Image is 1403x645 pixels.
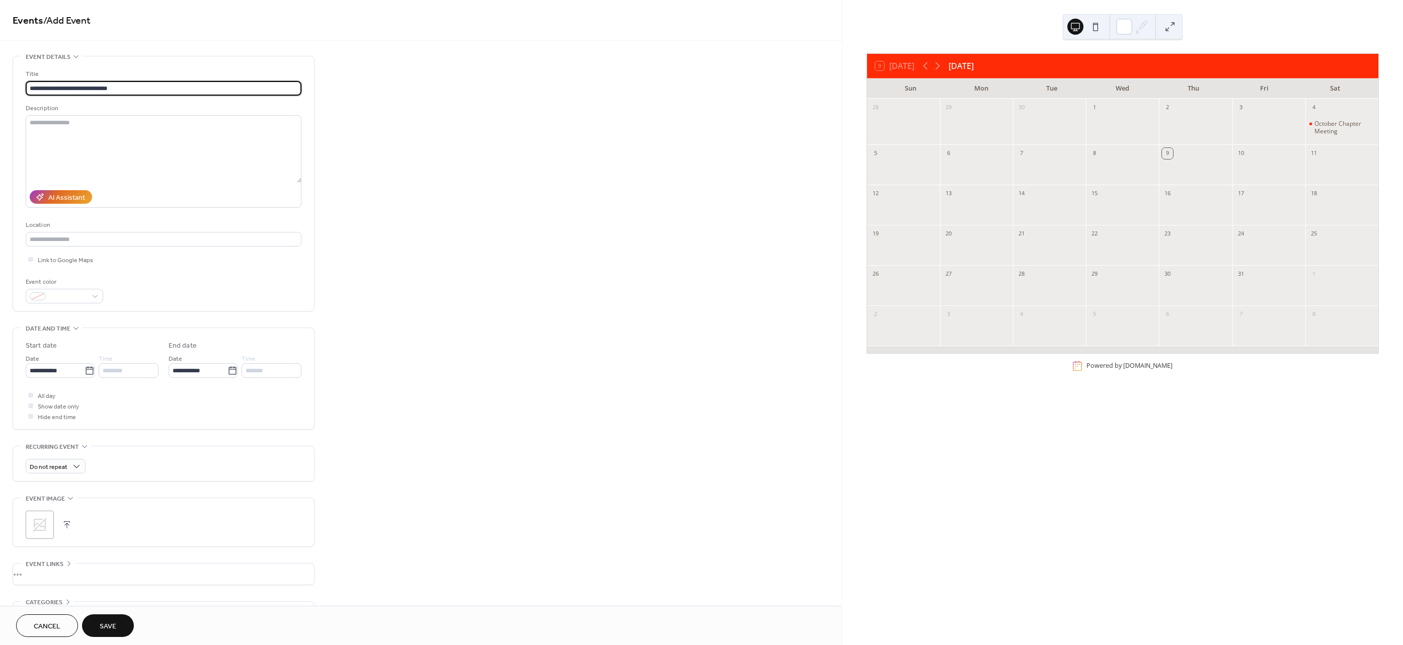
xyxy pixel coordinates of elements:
div: 3 [943,309,954,320]
span: Show date only [38,401,79,412]
button: Save [82,614,134,637]
span: All day [38,391,55,401]
div: 2 [1162,102,1173,113]
div: 6 [943,148,954,159]
div: ; [26,511,54,539]
div: 7 [1016,148,1027,159]
div: AI Assistant [48,193,85,203]
span: Event image [26,494,65,504]
div: 23 [1162,228,1173,239]
div: Fri [1229,78,1300,99]
div: 5 [870,148,881,159]
div: 8 [1308,309,1319,320]
span: Event links [26,559,63,570]
span: Time [242,354,256,364]
div: 27 [943,269,954,280]
div: 18 [1308,188,1319,199]
div: 13 [943,188,954,199]
div: Sun [875,78,946,99]
div: 31 [1235,269,1246,280]
div: 26 [870,269,881,280]
div: 29 [1089,269,1100,280]
div: 15 [1089,188,1100,199]
div: 17 [1235,188,1246,199]
div: Event color [26,277,101,287]
div: 7 [1235,309,1246,320]
span: Link to Google Maps [38,255,93,266]
div: Thu [1158,78,1229,99]
div: Location [26,220,299,230]
div: Description [26,103,299,114]
div: 11 [1308,148,1319,159]
div: End date [169,341,197,351]
span: Date and time [26,324,70,334]
div: October Chapter Meeting [1314,120,1374,135]
span: Cancel [34,621,60,632]
span: Categories [26,597,62,608]
div: 28 [870,102,881,113]
div: 25 [1308,228,1319,239]
div: 16 [1162,188,1173,199]
div: ••• [13,602,314,623]
div: Start date [26,341,57,351]
div: 24 [1235,228,1246,239]
div: 5 [1089,309,1100,320]
span: Do not repeat [30,461,67,473]
span: Hide end time [38,412,76,423]
div: October Chapter Meeting [1305,120,1378,135]
span: / Add Event [43,11,91,31]
div: [DATE] [949,60,974,72]
div: Powered by [1086,362,1173,370]
div: Sat [1299,78,1370,99]
div: 28 [1016,269,1027,280]
div: 4 [1016,309,1027,320]
div: Title [26,69,299,79]
div: 6 [1162,309,1173,320]
div: 14 [1016,188,1027,199]
span: Save [100,621,116,632]
span: Date [26,354,39,364]
div: 29 [943,102,954,113]
span: Date [169,354,182,364]
div: 9 [1162,148,1173,159]
a: [DOMAIN_NAME] [1123,362,1173,370]
div: 4 [1308,102,1319,113]
a: Events [13,11,43,31]
span: Event details [26,52,70,62]
div: ••• [13,563,314,585]
div: 22 [1089,228,1100,239]
button: Cancel [16,614,78,637]
div: Mon [946,78,1017,99]
div: 1 [1308,269,1319,280]
span: Recurring event [26,442,79,452]
div: 12 [870,188,881,199]
div: Tue [1017,78,1087,99]
button: AI Assistant [30,190,92,204]
div: 8 [1089,148,1100,159]
div: 2 [870,309,881,320]
div: 21 [1016,228,1027,239]
div: 30 [1016,102,1027,113]
div: 1 [1089,102,1100,113]
span: Time [99,354,113,364]
div: 3 [1235,102,1246,113]
div: 30 [1162,269,1173,280]
div: 20 [943,228,954,239]
div: 19 [870,228,881,239]
div: Wed [1087,78,1158,99]
div: 10 [1235,148,1246,159]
